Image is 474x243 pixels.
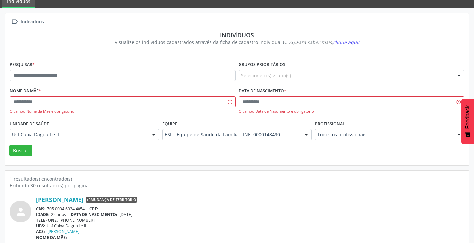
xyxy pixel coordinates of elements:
[14,39,460,46] div: Visualize os indivíduos cadastrados através da ficha de cadastro individual (CDS).
[9,145,32,156] button: Buscar
[10,182,464,189] div: Exibindo 30 resultado(s) por página
[239,109,465,114] div: O campo Data de Nascimento é obrigatório
[315,119,345,129] label: Profissional
[71,212,117,217] span: DATA DE NASCIMENTO:
[36,235,67,240] span: NOME DA MÃE:
[100,206,103,212] span: --
[239,60,285,70] label: Grupos prioritários
[317,131,451,138] span: Todos os profissionais
[36,229,45,234] span: ACS:
[10,175,464,182] div: 1 resultado(s) encontrado(s)
[89,206,98,212] span: CPF:
[36,217,58,223] span: TELEFONE:
[10,17,45,27] a:  Indivíduos
[86,197,137,203] span: Mudança de território
[241,72,291,79] span: Selecione o(s) grupo(s)
[10,86,41,96] label: Nome da mãe
[461,99,474,144] button: Feedback - Mostrar pesquisa
[36,212,464,217] div: 22 anos
[296,39,359,45] i: Para saber mais,
[36,223,45,229] span: UBS:
[12,131,145,138] span: Usf Caixa Dagua I e II
[15,206,27,218] i: person
[10,60,35,70] label: Pesquisar
[162,119,177,129] label: Equipe
[465,105,471,129] span: Feedback
[36,223,464,229] div: Usf Caixa Dagua I e II
[36,206,46,212] span: CNS:
[14,31,460,39] div: Indivíduos
[239,86,286,96] label: Data de nascimento
[36,206,464,212] div: 705 0004 6934 4054
[10,119,49,129] label: Unidade de saúde
[36,196,83,203] a: [PERSON_NAME]
[36,217,464,223] div: [PHONE_NUMBER]
[333,39,359,45] span: clique aqui!
[19,17,45,27] div: Indivíduos
[10,17,19,27] i: 
[165,131,298,138] span: ESF - Equipe de Saude da Familia - INE: 0000148490
[47,229,79,234] a: [PERSON_NAME]
[119,212,132,217] span: [DATE]
[10,109,236,114] div: O campo Nome da Mãe é obrigatório
[36,212,50,217] span: IDADE:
